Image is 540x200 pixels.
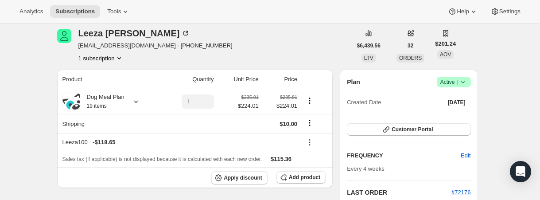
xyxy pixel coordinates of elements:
[19,8,43,15] span: Analytics
[78,41,233,50] span: [EMAIL_ADDRESS][DOMAIN_NAME] · [PHONE_NUMBER]
[392,126,433,133] span: Customer Portal
[107,8,121,15] span: Tools
[457,78,458,86] span: |
[443,5,483,18] button: Help
[161,70,217,89] th: Quantity
[62,156,262,162] span: Sales tax (if applicable) is not displayed because it is calculated with each new order.
[347,123,470,136] button: Customer Portal
[485,5,526,18] button: Settings
[93,138,115,147] span: - $118.65
[461,151,470,160] span: Edit
[347,188,451,197] h2: LAST ORDER
[499,8,521,15] span: Settings
[224,174,262,181] span: Apply discount
[347,165,385,172] span: Every 4 weeks
[347,98,381,107] span: Created Date
[399,55,422,61] span: ORDERS
[276,171,326,184] button: Add product
[57,70,161,89] th: Product
[87,103,107,109] small: 19 items
[14,5,48,18] button: Analytics
[80,93,124,110] div: Dog Meal Plan
[457,8,469,15] span: Help
[448,99,466,106] span: [DATE]
[451,189,470,196] a: #72176
[211,171,268,184] button: Apply discount
[443,96,471,109] button: [DATE]
[364,55,373,61] span: LTV
[241,94,259,100] small: $235.81
[440,78,467,86] span: Active
[440,51,451,58] span: AOV
[78,54,124,63] button: Product actions
[217,70,261,89] th: Unit Price
[352,39,386,52] button: $6,439.56
[510,161,531,182] div: Open Intercom Messenger
[62,94,80,110] img: product img
[303,96,317,106] button: Product actions
[280,121,297,127] span: $10.00
[102,5,135,18] button: Tools
[280,94,297,100] small: $235.81
[451,188,470,197] button: #72176
[289,174,320,181] span: Add product
[57,29,71,43] span: Leeza Pousoulidis
[408,42,413,49] span: 32
[55,8,95,15] span: Subscriptions
[303,118,317,128] button: Shipping actions
[347,78,360,86] h2: Plan
[261,70,300,89] th: Price
[57,114,161,133] th: Shipping
[435,39,456,48] span: $201.24
[264,102,297,110] span: $224.01
[357,42,381,49] span: $6,439.56
[271,156,291,162] span: $115.36
[402,39,419,52] button: 32
[78,29,190,38] div: Leeza [PERSON_NAME]
[238,102,259,110] span: $224.01
[347,151,461,160] h2: FREQUENCY
[50,5,100,18] button: Subscriptions
[455,149,476,163] button: Edit
[62,138,298,147] div: Leeza100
